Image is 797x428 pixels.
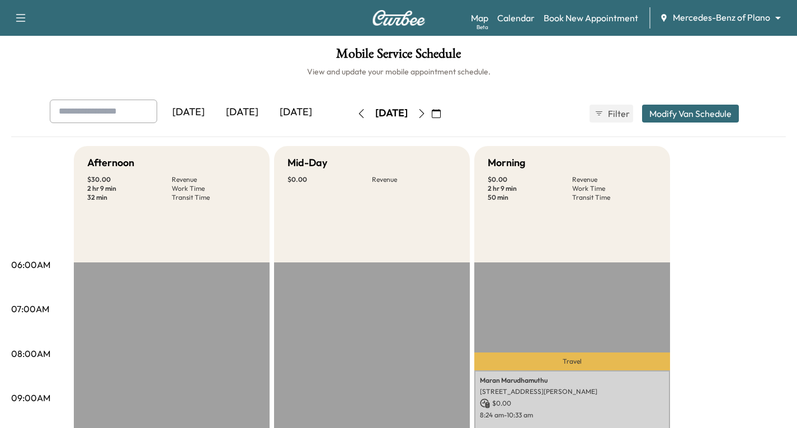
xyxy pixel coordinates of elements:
p: 09:00AM [11,391,50,405]
p: 8:24 am - 10:33 am [480,411,664,420]
a: Calendar [497,11,535,25]
p: [STREET_ADDRESS][PERSON_NAME] [480,387,664,396]
p: Transit Time [172,193,256,202]
h6: View and update your mobile appointment schedule. [11,66,786,77]
p: Work Time [172,184,256,193]
p: 2 hr 9 min [488,184,572,193]
p: Transit Time [572,193,657,202]
p: $ 0.00 [287,175,372,184]
p: Revenue [572,175,657,184]
div: [DATE] [269,100,323,125]
p: 07:00AM [11,302,49,316]
p: $ 30.00 [87,175,172,184]
h1: Mobile Service Schedule [11,47,786,66]
p: $ 0.00 [480,398,664,408]
span: Mercedes-Benz of Plano [673,11,770,24]
span: Filter [608,107,628,120]
p: 06:00AM [11,258,50,271]
p: 50 min [488,193,572,202]
p: 32 min [87,193,172,202]
a: MapBeta [471,11,488,25]
h5: Afternoon [87,155,134,171]
p: Travel [474,352,670,370]
p: 08:00AM [11,347,50,360]
p: Revenue [372,175,456,184]
a: Book New Appointment [544,11,638,25]
button: Filter [590,105,633,123]
p: Maran Marudhamuthu [480,376,664,385]
img: Curbee Logo [372,10,426,26]
button: Modify Van Schedule [642,105,739,123]
p: $ 0.00 [488,175,572,184]
p: Revenue [172,175,256,184]
div: Beta [477,23,488,31]
p: Work Time [572,184,657,193]
div: [DATE] [375,106,408,120]
h5: Mid-Day [287,155,327,171]
div: [DATE] [215,100,269,125]
h5: Morning [488,155,525,171]
p: 2 hr 9 min [87,184,172,193]
div: [DATE] [162,100,215,125]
